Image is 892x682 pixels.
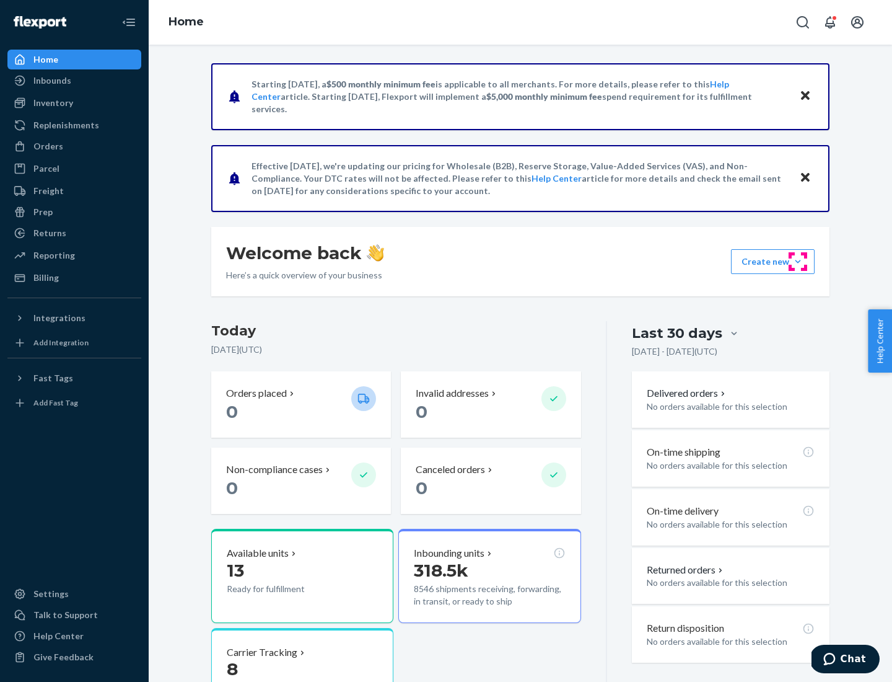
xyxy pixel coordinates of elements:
p: Inbounding units [414,546,484,560]
div: Talk to Support [33,609,98,621]
p: No orders available for this selection [647,577,815,589]
button: Close [797,87,813,105]
div: Home [33,53,58,66]
a: Reporting [7,246,141,265]
button: Fast Tags [7,368,141,388]
p: Effective [DATE], we're updating our pricing for Wholesale (B2B), Reserve Storage, Value-Added Se... [251,160,787,197]
span: 0 [226,401,238,422]
span: 0 [416,477,427,498]
p: Ready for fulfillment [227,583,341,595]
p: Non-compliance cases [226,463,323,477]
div: Add Integration [33,337,89,348]
p: No orders available for this selection [647,459,815,472]
div: Freight [33,185,64,197]
button: Close Navigation [116,10,141,35]
a: Orders [7,136,141,156]
p: On-time delivery [647,504,719,518]
a: Freight [7,181,141,201]
div: Billing [33,272,59,284]
div: Orders [33,140,63,153]
button: Give Feedback [7,647,141,667]
p: No orders available for this selection [647,635,815,648]
div: Prep [33,206,53,218]
img: Flexport logo [14,16,66,29]
button: Inbounding units318.5k8546 shipments receiving, forwarding, in transit, or ready to ship [398,529,580,623]
a: Returns [7,223,141,243]
a: Home [7,50,141,69]
a: Billing [7,268,141,288]
a: Help Center [7,626,141,646]
a: Help Center [531,173,582,184]
button: Open notifications [818,10,842,35]
div: Inventory [33,97,73,109]
button: Help Center [868,309,892,373]
a: Prep [7,202,141,222]
div: Add Fast Tag [33,397,78,408]
button: Delivered orders [647,386,728,401]
a: Add Fast Tag [7,393,141,413]
button: Canceled orders 0 [401,448,580,514]
span: $5,000 monthly minimum fee [486,91,602,102]
a: Replenishments [7,115,141,135]
a: Settings [7,584,141,604]
div: Replenishments [33,119,99,131]
div: Reporting [33,249,75,262]
div: Help Center [33,630,84,642]
button: Orders placed 0 [211,371,391,438]
button: Open account menu [845,10,870,35]
p: On-time shipping [647,445,720,459]
span: 13 [227,560,244,581]
a: Parcel [7,159,141,179]
p: Here’s a quick overview of your business [226,269,384,281]
button: Talk to Support [7,605,141,625]
button: Integrations [7,308,141,328]
a: Home [168,15,204,29]
p: [DATE] - [DATE] ( UTC ) [632,345,717,358]
p: Return disposition [647,621,724,635]
p: Carrier Tracking [227,645,297,660]
div: Fast Tags [33,372,73,384]
ol: breadcrumbs [159,4,214,40]
h1: Welcome back [226,242,384,264]
span: $500 monthly minimum fee [326,79,435,89]
button: Invalid addresses 0 [401,371,580,438]
button: Close [797,169,813,187]
a: Add Integration [7,333,141,353]
span: 0 [416,401,427,422]
div: Last 30 days [632,324,722,343]
p: Available units [227,546,289,560]
p: No orders available for this selection [647,401,815,413]
p: Orders placed [226,386,287,401]
h3: Today [211,321,581,341]
div: Parcel [33,162,59,175]
p: Invalid addresses [416,386,489,401]
button: Non-compliance cases 0 [211,448,391,514]
p: [DATE] ( UTC ) [211,343,581,356]
span: 0 [226,477,238,498]
button: Available units13Ready for fulfillment [211,529,393,623]
div: Settings [33,588,69,600]
span: 8 [227,658,238,680]
img: hand-wave emoji [367,244,384,262]
p: 8546 shipments receiving, forwarding, in transit, or ready to ship [414,583,565,608]
div: Give Feedback [33,651,94,663]
button: Returned orders [647,563,725,577]
p: Canceled orders [416,463,485,477]
a: Inventory [7,93,141,113]
button: Open Search Box [790,10,815,35]
p: No orders available for this selection [647,518,815,531]
div: Returns [33,227,66,239]
a: Inbounds [7,71,141,91]
p: Starting [DATE], a is applicable to all merchants. For more details, please refer to this article... [251,78,787,115]
div: Inbounds [33,74,71,87]
iframe: Opens a widget where you can chat to one of our agents [811,645,880,676]
div: Integrations [33,312,85,324]
button: Create new [731,249,815,274]
span: 318.5k [414,560,468,581]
